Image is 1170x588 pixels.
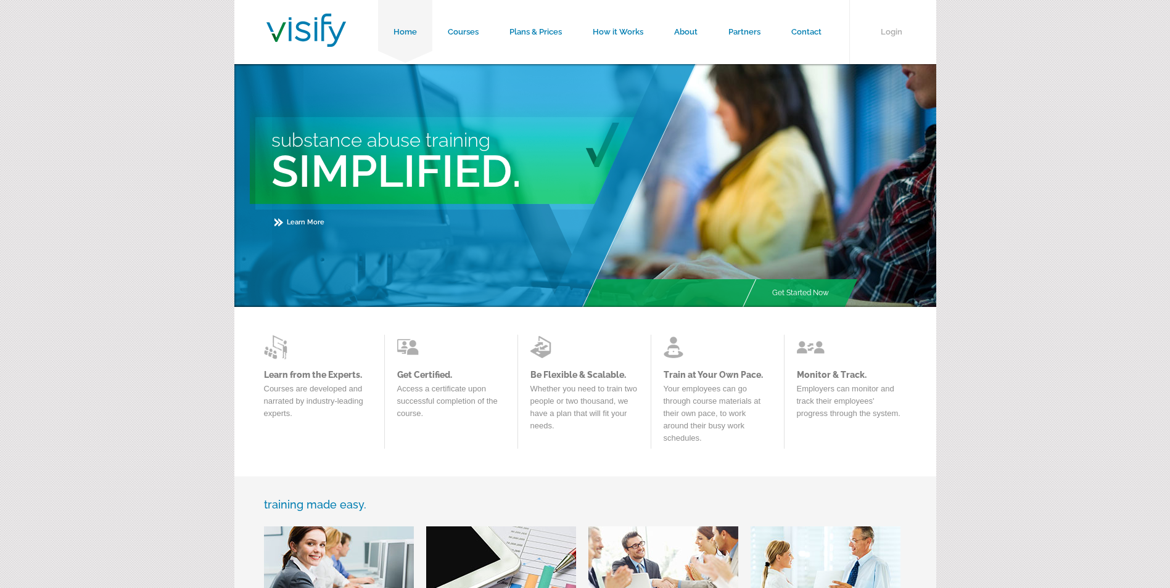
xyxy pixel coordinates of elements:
img: Main Image [581,64,936,307]
img: Learn from the Experts [797,335,825,359]
p: Employers can monitor and track their employees' progress through the system. [797,383,905,426]
p: Courses are developed and narrated by industry-leading experts. [264,383,372,426]
img: Learn from the Experts [530,335,558,359]
img: Learn from the Experts [264,335,292,359]
a: Train at Your Own Pace. [664,370,772,380]
p: Whether you need to train two people or two thousand, we have a plan that will fit your needs. [530,383,638,438]
p: Your employees can go through course materials at their own pace, to work around their busy work ... [664,383,772,451]
h2: Simplified. [271,145,699,197]
a: Learn More [274,218,324,226]
a: Monitor & Track. [797,370,905,380]
h3: training made easy. [264,498,907,511]
img: Learn from the Experts [664,335,691,359]
a: Be Flexible & Scalable. [530,370,638,380]
a: Visify Training [266,33,346,51]
h3: Substance Abuse Training [271,129,699,151]
p: Access a certificate upon successful completion of the course. [397,383,505,426]
a: Get Started Now [757,279,844,307]
a: Get Certified. [397,370,505,380]
img: Learn from the Experts [397,335,425,359]
img: Visify Training [266,14,346,47]
a: Learn from the Experts. [264,370,372,380]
